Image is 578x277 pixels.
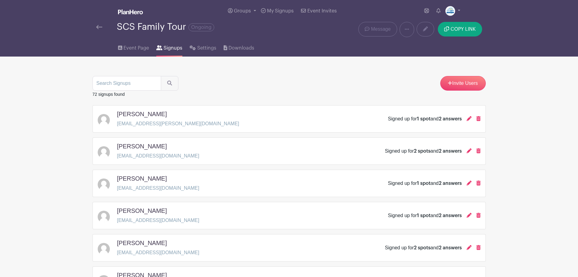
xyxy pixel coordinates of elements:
[117,120,239,127] p: [EMAIL_ADDRESS][PERSON_NAME][DOMAIN_NAME]
[439,181,462,186] span: 2 answers
[190,37,216,57] a: Settings
[439,116,462,121] span: 2 answers
[117,22,214,32] div: SCS Family Tour
[224,37,254,57] a: Downloads
[234,9,251,13] span: Groups
[439,245,462,250] span: 2 answers
[438,22,482,36] button: COPY LINK
[385,147,462,155] div: Signed up for and
[117,207,167,214] h5: [PERSON_NAME]
[385,244,462,251] div: Signed up for and
[267,9,294,13] span: My Signups
[98,243,110,255] img: default-ce2991bfa6775e67f084385cd625a349d9dcbb7a52a09fb2fda1e96e2d18dcdb.png
[98,146,110,158] img: default-ce2991bfa6775e67f084385cd625a349d9dcbb7a52a09fb2fda1e96e2d18dcdb.png
[98,114,110,126] img: default-ce2991bfa6775e67f084385cd625a349d9dcbb7a52a09fb2fda1e96e2d18dcdb.png
[445,6,455,16] img: Admisions%20Logo.png
[117,217,199,224] p: [EMAIL_ADDRESS][DOMAIN_NAME]
[358,22,397,36] a: Message
[98,178,110,191] img: default-ce2991bfa6775e67f084385cd625a349d9dcbb7a52a09fb2fda1e96e2d18dcdb.png
[451,27,476,32] span: COPY LINK
[414,149,431,154] span: 2 spots
[117,175,167,182] h5: [PERSON_NAME]
[93,76,161,91] input: Search Signups
[118,9,143,14] img: logo_white-6c42ec7e38ccf1d336a20a19083b03d10ae64f83f12c07503d8b9e83406b4c7d.svg
[156,37,182,57] a: Signups
[388,180,462,187] div: Signed up for and
[417,181,431,186] span: 1 spot
[117,249,199,256] p: [EMAIL_ADDRESS][DOMAIN_NAME]
[439,213,462,218] span: 2 answers
[117,239,167,247] h5: [PERSON_NAME]
[188,23,214,31] span: Ongoing
[117,143,167,150] h5: [PERSON_NAME]
[117,152,199,160] p: [EMAIL_ADDRESS][DOMAIN_NAME]
[93,92,125,97] small: 72 signups found
[440,76,486,91] a: Invite Users
[417,116,431,121] span: 1 spot
[123,44,149,52] span: Event Page
[117,185,199,192] p: [EMAIL_ADDRESS][DOMAIN_NAME]
[307,9,337,13] span: Event Invites
[388,212,462,219] div: Signed up for and
[417,213,431,218] span: 1 spot
[388,115,462,123] div: Signed up for and
[164,44,182,52] span: Signups
[117,110,167,118] h5: [PERSON_NAME]
[228,44,254,52] span: Downloads
[96,25,102,29] img: back-arrow-29a5d9b10d5bd6ae65dc969a981735edf675c4d7a1fe02e03b50dbd4ba3cdb55.svg
[98,211,110,223] img: default-ce2991bfa6775e67f084385cd625a349d9dcbb7a52a09fb2fda1e96e2d18dcdb.png
[371,26,391,33] span: Message
[197,44,216,52] span: Settings
[414,245,431,250] span: 2 spots
[118,37,149,57] a: Event Page
[439,149,462,154] span: 2 answers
